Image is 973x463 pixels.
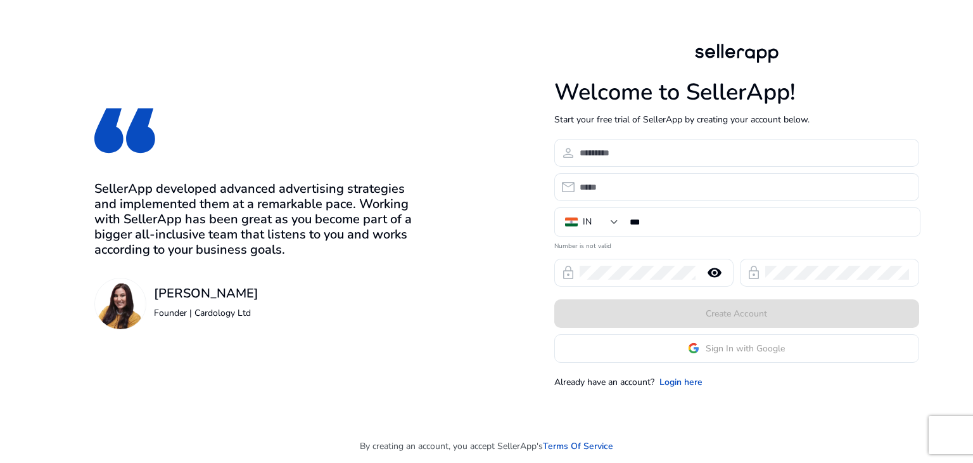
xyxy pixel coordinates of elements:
mat-icon: remove_red_eye [699,265,730,280]
div: IN [583,215,592,229]
span: person [561,145,576,160]
p: Already have an account? [554,375,654,389]
p: Founder | Cardology Ltd [154,306,258,320]
h3: SellerApp developed advanced advertising strategies and implemented them at a remarkable pace. Wo... [94,181,419,258]
span: lock [746,265,761,280]
a: Terms Of Service [543,440,613,453]
mat-error: Number is not valid [554,238,919,251]
span: lock [561,265,576,280]
span: email [561,179,576,195]
p: Start your free trial of SellerApp by creating your account below. [554,113,919,126]
h1: Welcome to SellerApp! [554,79,919,106]
a: Login here [659,375,703,389]
h3: [PERSON_NAME] [154,286,258,301]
